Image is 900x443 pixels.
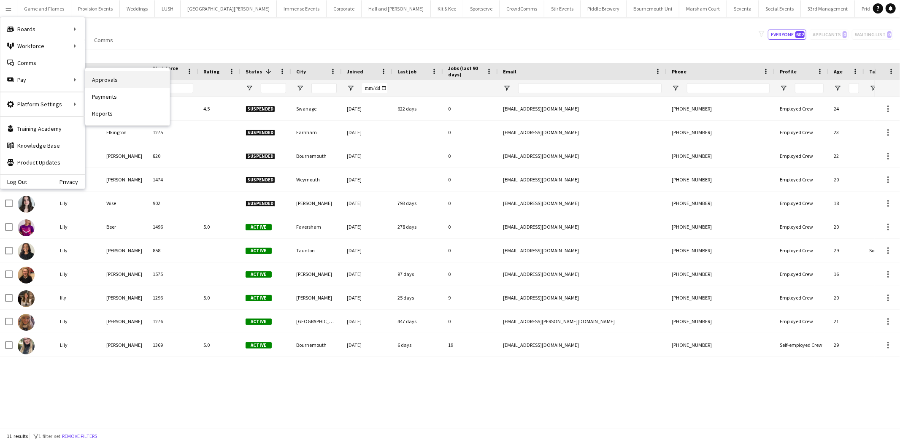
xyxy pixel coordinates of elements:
div: Elkington [101,121,148,144]
a: Comms [91,35,116,46]
span: Suspended [246,130,275,136]
span: Status [246,68,262,75]
div: [PHONE_NUMBER] [667,333,775,357]
input: Status Filter Input [261,83,286,93]
span: Comms [94,36,113,44]
button: Open Filter Menu [503,84,511,92]
button: Piddle Brewery [581,0,627,17]
div: Swanage [291,97,342,120]
input: Profile Filter Input [795,83,824,93]
div: 0 [443,97,498,120]
button: [GEOGRAPHIC_DATA][PERSON_NAME] [181,0,277,17]
div: Bournemouth [291,333,342,357]
div: [DATE] [342,215,392,238]
div: Platform Settings [0,96,85,113]
div: [EMAIL_ADDRESS][DOMAIN_NAME] [498,192,667,215]
div: 622 days [392,97,443,120]
div: 23 [829,121,864,144]
div: 0 [443,144,498,167]
span: Phone [672,68,686,75]
div: 0 [443,215,498,238]
div: 5.0 [198,215,241,238]
span: Suspended [246,153,275,159]
div: [PERSON_NAME] [291,286,342,309]
span: Active [246,319,272,325]
button: Immense Events [277,0,327,17]
div: 1275 [148,121,198,144]
div: 0 [443,121,498,144]
div: Employed Crew [775,168,829,191]
div: 16 [829,262,864,286]
div: Employed Crew [775,239,829,262]
a: Payments [85,88,170,105]
div: [EMAIL_ADDRESS][DOMAIN_NAME] [498,333,667,357]
div: [PHONE_NUMBER] [667,121,775,144]
span: Active [246,224,272,230]
img: Lily Beer [18,219,35,236]
div: [EMAIL_ADDRESS][DOMAIN_NAME] [498,168,667,191]
div: 29 [829,239,864,262]
div: [PHONE_NUMBER] [667,192,775,215]
span: 602 [795,31,805,38]
div: 97 days [392,262,443,286]
button: Open Filter Menu [869,84,877,92]
button: LUSH [155,0,181,17]
button: Remove filters [60,432,99,441]
div: [PHONE_NUMBER] [667,239,775,262]
div: [PERSON_NAME] [291,192,342,215]
div: [PHONE_NUMBER] [667,215,775,238]
button: Hall and [PERSON_NAME] [362,0,431,17]
div: Pay [0,71,85,88]
a: Training Academy [0,120,85,137]
div: [PHONE_NUMBER] [667,262,775,286]
input: City Filter Input [311,83,337,93]
div: [PERSON_NAME] [101,262,148,286]
span: Joined [347,68,363,75]
img: Lily Wise [18,196,35,213]
div: 9 [443,286,498,309]
span: Active [246,248,272,254]
img: Lily Stansbury [18,338,35,354]
div: [EMAIL_ADDRESS][DOMAIN_NAME] [498,121,667,144]
div: 1369 [148,333,198,357]
span: Jobs (last 90 days) [448,65,483,78]
div: 1575 [148,262,198,286]
div: [DATE] [342,97,392,120]
span: Rating [203,68,219,75]
a: Privacy [59,178,85,185]
div: 25 days [392,286,443,309]
div: [PHONE_NUMBER] [667,168,775,191]
a: Log Out [0,178,27,185]
img: Lily Burnett [18,267,35,284]
div: Employed Crew [775,121,829,144]
button: Open Filter Menu [780,84,787,92]
div: 1496 [148,215,198,238]
span: Profile [780,68,797,75]
div: Weymouth [291,168,342,191]
div: [PHONE_NUMBER] [667,310,775,333]
div: 1091 [148,97,198,120]
div: Lily [55,239,101,262]
button: Bournemouth Uni [627,0,679,17]
div: 5.0 [198,333,241,357]
div: [GEOGRAPHIC_DATA] [291,310,342,333]
button: CrowdComms [500,0,544,17]
div: 820 [148,144,198,167]
div: 0 [443,168,498,191]
div: Farnham [291,121,342,144]
div: [PHONE_NUMBER] [667,97,775,120]
div: Boards [0,21,85,38]
div: [PHONE_NUMBER] [667,144,775,167]
button: Corporate [327,0,362,17]
div: Workforce [0,38,85,54]
button: Game and Flames [17,0,71,17]
div: Employed Crew [775,286,829,309]
div: 793 days [392,192,443,215]
div: [DATE] [342,262,392,286]
button: Kit & Kee [431,0,463,17]
div: Self-employed Crew [775,333,829,357]
a: Reports [85,105,170,122]
div: 0 [443,239,498,262]
div: Employed Crew [775,97,829,120]
div: [DATE] [342,121,392,144]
